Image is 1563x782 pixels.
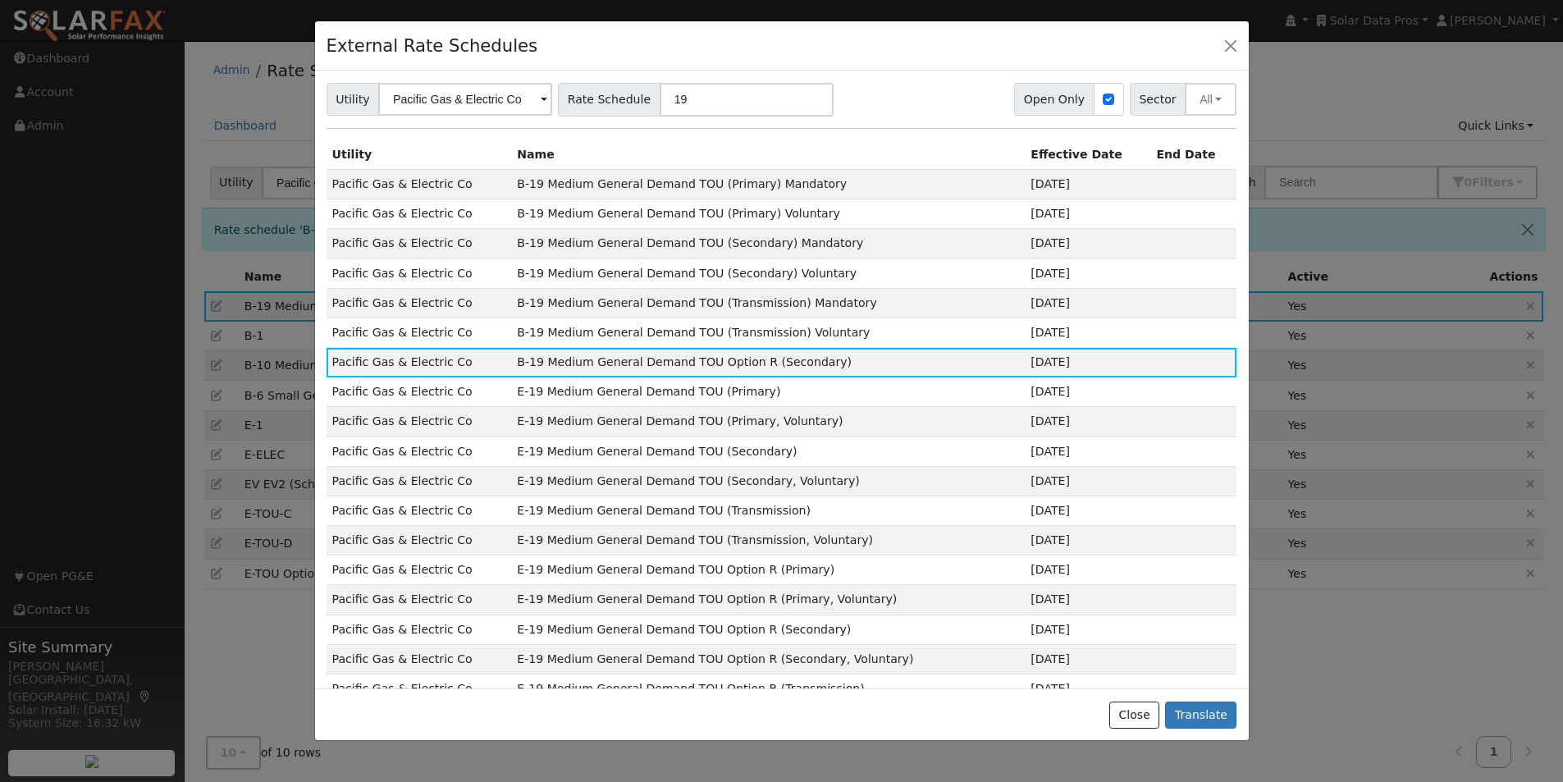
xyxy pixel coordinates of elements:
[1025,437,1150,466] td: [DATE]
[327,318,512,347] td: Pacific Gas & Electric Co
[327,258,512,288] td: Pacific Gas & Electric Co
[327,556,512,585] td: Pacific Gas & Electric Co
[1025,674,1150,703] td: [DATE]
[1025,644,1150,674] td: [DATE]
[1025,140,1150,170] th: Effective Date
[327,83,380,116] span: Utility
[1185,83,1236,116] button: All
[1150,140,1236,170] th: End Date
[1025,615,1150,644] td: [DATE]
[1025,169,1150,199] td: [DATE]
[1025,526,1150,556] td: [DATE]
[327,674,512,703] td: Pacific Gas & Electric Co
[511,288,1025,318] td: B-19 Medium General Demand TOU (Transmission) Mandatory
[1025,377,1150,407] td: [DATE]
[327,348,512,377] td: Pacific Gas & Electric Co
[327,140,512,170] th: Utility
[511,318,1025,347] td: B-19 Medium General Demand TOU (Transmission) Voluntary
[660,83,834,117] input: Search
[1025,348,1150,377] td: [DATE]
[511,140,1025,170] th: Name
[1014,83,1094,116] span: Open Only
[511,466,1025,496] td: E-19 Medium General Demand TOU (Secondary, Voluntary)
[1025,407,1150,437] td: [DATE]
[327,33,537,59] h4: External Rate Schedules
[511,526,1025,556] td: E-19 Medium General Demand TOU (Transmission, Voluntary)
[511,229,1025,258] td: B-19 Medium General Demand TOU (Secondary) Mandatory
[327,437,512,466] td: Pacific Gas & Electric Co
[511,674,1025,703] td: E-19 Medium General Demand TOU Option R (Transmission)
[327,496,512,525] td: Pacific Gas & Electric Co
[327,169,512,199] td: Pacific Gas & Electric Co
[511,348,1025,377] td: B-19 Medium General Demand TOU Option R (Secondary)
[327,644,512,674] td: Pacific Gas & Electric Co
[327,466,512,496] td: Pacific Gas & Electric Co
[1165,702,1236,729] button: Translate
[1025,585,1150,615] td: [DATE]
[511,169,1025,199] td: B-19 Medium General Demand TOU (Primary) Mandatory
[511,496,1025,525] td: E-19 Medium General Demand TOU (Transmission)
[1025,199,1150,229] td: [DATE]
[327,229,512,258] td: Pacific Gas & Electric Co
[1109,702,1159,729] button: Close
[1025,318,1150,347] td: [DATE]
[327,377,512,407] td: Pacific Gas & Electric Co
[511,258,1025,288] td: B-19 Medium General Demand TOU (Secondary) Voluntary
[511,377,1025,407] td: E-19 Medium General Demand TOU (Primary)
[511,556,1025,585] td: E-19 Medium General Demand TOU Option R (Primary)
[511,585,1025,615] td: E-19 Medium General Demand TOU Option R (Primary, Voluntary)
[1025,229,1150,258] td: [DATE]
[558,83,660,117] span: Rate Schedule
[1025,496,1150,525] td: [DATE]
[327,199,512,229] td: Pacific Gas & Electric Co
[511,407,1025,437] td: E-19 Medium General Demand TOU (Primary, Voluntary)
[511,644,1025,674] td: E-19 Medium General Demand TOU Option R (Secondary, Voluntary)
[327,407,512,437] td: Pacific Gas & Electric Co
[1025,466,1150,496] td: [DATE]
[1025,288,1150,318] td: [DATE]
[511,437,1025,466] td: E-19 Medium General Demand TOU (Secondary)
[1025,556,1150,585] td: [DATE]
[511,615,1025,644] td: E-19 Medium General Demand TOU Option R (Secondary)
[511,199,1025,229] td: B-19 Medium General Demand TOU (Primary) Voluntary
[378,83,552,116] input: Select a Utility
[327,585,512,615] td: Pacific Gas & Electric Co
[327,288,512,318] td: Pacific Gas & Electric Co
[1025,258,1150,288] td: [DATE]
[327,526,512,556] td: Pacific Gas & Electric Co
[1130,83,1186,116] span: Sector
[327,615,512,644] td: Pacific Gas & Electric Co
